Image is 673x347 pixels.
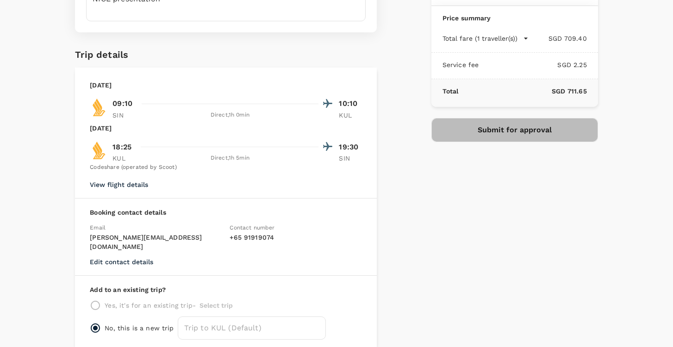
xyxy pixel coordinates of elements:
p: Price summary [442,13,587,23]
p: SGD 711.65 [458,87,586,96]
button: Edit contact details [90,258,153,266]
p: 10:10 [339,98,362,109]
p: 18:25 [112,142,131,153]
p: Yes, it's for an existing trip - [105,301,196,310]
div: Direct , 1h 5min [141,154,318,163]
p: [DATE] [90,124,112,133]
p: 19:30 [339,142,362,153]
p: 09:10 [112,98,132,109]
button: Submit for approval [431,118,598,142]
p: SGD 2.25 [479,60,586,69]
p: SGD 709.40 [529,34,587,43]
p: KUL [339,111,362,120]
img: SQ [90,141,108,160]
img: SQ [90,98,108,117]
span: Contact number [230,224,274,231]
p: + 65 91919074 [230,233,362,242]
div: Codeshare (operated by Scoot) [90,163,362,172]
h6: Trip details [75,47,128,62]
button: Total fare (1 traveller(s)) [442,34,529,43]
input: Trip to KUL (Default) [178,316,326,340]
p: Service fee [442,60,479,69]
p: SIN [339,154,362,163]
p: SIN [112,111,136,120]
p: [PERSON_NAME][EMAIL_ADDRESS][DOMAIN_NAME] [90,233,222,251]
p: [DATE] [90,81,112,90]
div: Direct , 1h 0min [141,111,318,120]
p: Total [442,87,459,96]
p: Booking contact details [90,208,362,217]
p: KUL [112,154,136,163]
p: Total fare (1 traveller(s)) [442,34,517,43]
p: No, this is a new trip [105,323,174,333]
p: Add to an existing trip? [90,285,362,294]
span: Email [90,224,106,231]
button: View flight details [90,181,148,188]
